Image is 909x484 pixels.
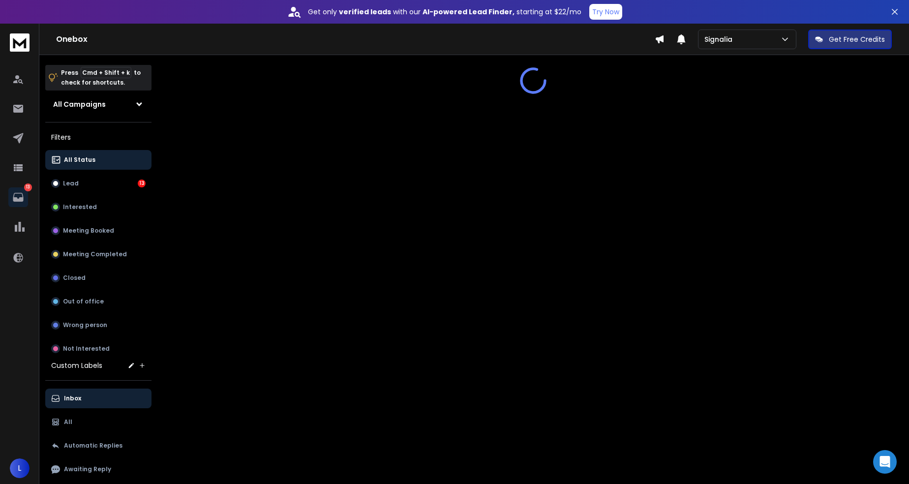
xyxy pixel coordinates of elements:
button: Closed [45,268,151,288]
p: Closed [63,274,86,282]
p: Awaiting Reply [64,465,111,473]
p: All [64,418,72,426]
button: All Campaigns [45,94,151,114]
button: Automatic Replies [45,436,151,455]
button: Meeting Completed [45,244,151,264]
p: Out of office [63,298,104,305]
p: Automatic Replies [64,442,122,450]
button: Wrong person [45,315,151,335]
button: Get Free Credits [808,30,892,49]
button: Interested [45,197,151,217]
span: Cmd + Shift + k [81,67,131,78]
p: Press to check for shortcuts. [61,68,141,88]
p: Lead [63,180,79,187]
p: Get only with our starting at $22/mo [308,7,581,17]
button: L [10,458,30,478]
button: Meeting Booked [45,221,151,241]
h1: All Campaigns [53,99,106,109]
strong: verified leads [339,7,391,17]
button: Try Now [589,4,622,20]
p: Get Free Credits [829,34,885,44]
p: Interested [63,203,97,211]
p: Meeting Booked [63,227,114,235]
button: Not Interested [45,339,151,359]
p: Wrong person [63,321,107,329]
h3: Custom Labels [51,361,102,370]
p: Try Now [592,7,619,17]
button: Out of office [45,292,151,311]
h3: Filters [45,130,151,144]
button: All [45,412,151,432]
div: 13 [138,180,146,187]
h1: Onebox [56,33,655,45]
button: Awaiting Reply [45,459,151,479]
a: 13 [8,187,28,207]
p: Signalia [704,34,736,44]
p: Inbox [64,394,81,402]
img: logo [10,33,30,52]
p: 13 [24,183,32,191]
strong: AI-powered Lead Finder, [423,7,515,17]
div: Open Intercom Messenger [873,450,897,474]
button: All Status [45,150,151,170]
p: Not Interested [63,345,110,353]
p: Meeting Completed [63,250,127,258]
p: All Status [64,156,95,164]
button: Inbox [45,389,151,408]
button: Lead13 [45,174,151,193]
